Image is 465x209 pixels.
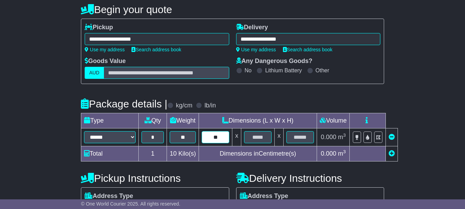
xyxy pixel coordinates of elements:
[85,47,125,52] a: Use my address
[85,24,113,31] label: Pickup
[236,58,313,65] label: Any Dangerous Goods?
[275,128,284,146] td: x
[240,192,288,200] label: Address Type
[81,98,167,109] h4: Package details |
[321,134,336,140] span: 0.000
[176,102,192,109] label: kg/cm
[343,133,346,138] sup: 3
[85,192,133,200] label: Address Type
[232,128,241,146] td: x
[170,150,177,157] span: 10
[389,150,395,157] a: Add new item
[81,113,139,128] td: Type
[389,134,395,140] a: Remove this item
[338,150,346,157] span: m
[167,113,199,128] td: Weight
[81,4,384,15] h4: Begin your quote
[245,67,252,74] label: No
[317,113,350,128] td: Volume
[321,150,336,157] span: 0.000
[131,47,181,52] a: Search address book
[343,149,346,154] sup: 3
[316,67,329,74] label: Other
[283,47,332,52] a: Search address book
[85,58,126,65] label: Goods Value
[81,201,180,207] span: © One World Courier 2025. All rights reserved.
[139,113,167,128] td: Qty
[199,113,317,128] td: Dimensions (L x W x H)
[199,146,317,161] td: Dimensions in Centimetre(s)
[338,134,346,140] span: m
[265,67,302,74] label: Lithium Battery
[81,146,139,161] td: Total
[236,47,276,52] a: Use my address
[204,102,216,109] label: lb/in
[139,146,167,161] td: 1
[167,146,199,161] td: Kilo(s)
[85,67,104,79] label: AUD
[236,24,268,31] label: Delivery
[236,173,384,184] h4: Delivery Instructions
[81,173,229,184] h4: Pickup Instructions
